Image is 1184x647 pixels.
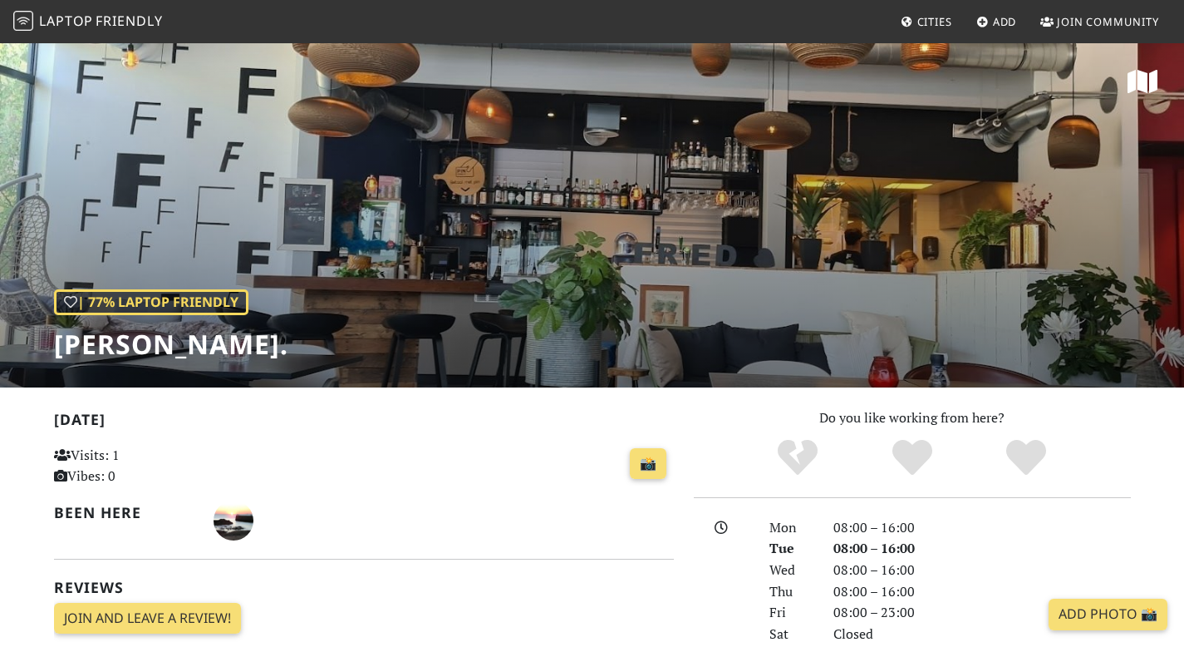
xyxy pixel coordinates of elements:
[993,14,1017,29] span: Add
[54,411,674,435] h2: [DATE]
[740,437,855,479] div: No
[214,501,253,541] img: 3143-nuno.jpg
[39,12,93,30] span: Laptop
[969,437,1083,479] div: Definitely!
[54,328,288,360] h1: [PERSON_NAME].
[759,581,823,603] div: Thu
[917,14,952,29] span: Cities
[54,579,674,596] h2: Reviews
[13,11,33,31] img: LaptopFriendly
[823,602,1141,624] div: 08:00 – 23:00
[823,538,1141,560] div: 08:00 – 16:00
[759,560,823,581] div: Wed
[823,624,1141,645] div: Closed
[823,560,1141,581] div: 08:00 – 16:00
[13,7,163,37] a: LaptopFriendly LaptopFriendly
[823,517,1141,539] div: 08:00 – 16:00
[759,624,823,645] div: Sat
[970,7,1024,37] a: Add
[1049,599,1167,630] a: Add Photo 📸
[759,517,823,539] div: Mon
[54,445,248,487] p: Visits: 1 Vibes: 0
[759,602,823,624] div: Fri
[759,538,823,560] div: Tue
[214,510,253,528] span: Nuno
[54,603,241,635] a: Join and leave a review!
[96,12,162,30] span: Friendly
[823,581,1141,603] div: 08:00 – 16:00
[894,7,959,37] a: Cities
[54,289,248,316] div: | 77% Laptop Friendly
[1057,14,1159,29] span: Join Community
[54,504,194,521] h2: Been here
[1034,7,1166,37] a: Join Community
[630,448,666,480] a: 📸
[855,437,970,479] div: Yes
[694,407,1131,429] p: Do you like working from here?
